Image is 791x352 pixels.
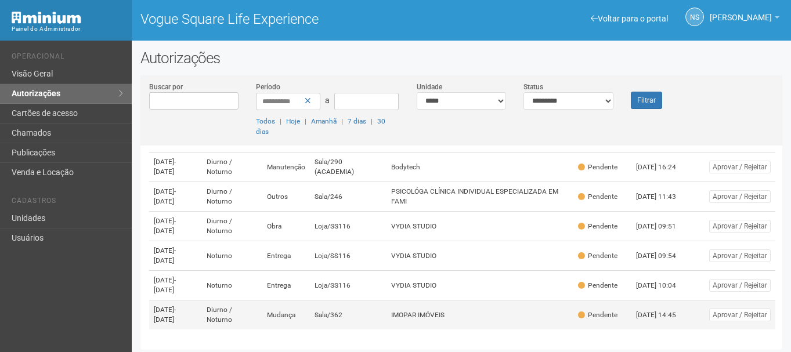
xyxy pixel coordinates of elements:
a: Todos [256,117,275,125]
td: VYDIA STUDIO [387,241,573,271]
button: Aprovar / Rejeitar [709,190,771,203]
td: [DATE] [149,271,201,300]
td: Noturno [202,241,263,271]
button: Aprovar / Rejeitar [709,279,771,292]
div: Pendente [578,251,617,261]
td: IMOPAR IMÓVEIS [387,300,573,330]
td: Diurno / Noturno [202,182,263,212]
a: NS [685,8,704,26]
td: Sala/246 [310,182,387,212]
h1: Vogue Square Life Experience [140,12,453,27]
h2: Autorizações [140,49,782,67]
div: Pendente [578,162,617,172]
div: Pendente [578,281,617,291]
td: Mudança [262,300,310,330]
td: Entrega [262,241,310,271]
div: Pendente [578,222,617,231]
td: Diurno / Noturno [202,300,263,330]
td: Loja/SS116 [310,241,387,271]
td: [DATE] [149,212,201,241]
span: | [280,117,281,125]
td: Noturno [202,271,263,300]
button: Filtrar [631,92,662,109]
div: Painel do Administrador [12,24,123,34]
label: Status [523,82,543,92]
a: Hoje [286,117,300,125]
td: [DATE] 10:04 [631,271,695,300]
td: Entrega [262,271,310,300]
label: Unidade [417,82,442,92]
div: Pendente [578,310,617,320]
div: Pendente [578,192,617,202]
a: Voltar para o portal [591,14,668,23]
a: 7 dias [348,117,366,125]
a: [PERSON_NAME] [710,14,779,24]
td: [DATE] [149,241,201,271]
label: Buscar por [149,82,183,92]
td: Diurno / Noturno [202,153,263,182]
li: Operacional [12,52,123,64]
button: Aprovar / Rejeitar [709,309,771,321]
td: [DATE] 11:43 [631,182,695,212]
td: Sala/290 (ACADEMIA) [310,153,387,182]
td: Manutenção [262,153,310,182]
span: | [341,117,343,125]
span: | [371,117,373,125]
td: PSICOLÓGA CLÍNICA INDIVIDUAL ESPECIALIZADA EM FAMI [387,182,573,212]
td: [DATE] 14:45 [631,300,695,330]
td: Obra [262,212,310,241]
td: [DATE] [149,300,201,330]
td: Loja/SS116 [310,212,387,241]
td: Sala/362 [310,300,387,330]
td: VYDIA STUDIO [387,212,573,241]
a: Amanhã [311,117,337,125]
td: [DATE] [149,153,201,182]
td: [DATE] 09:51 [631,212,695,241]
td: VYDIA STUDIO [387,271,573,300]
span: Nicolle Silva [710,2,772,22]
button: Aprovar / Rejeitar [709,220,771,233]
span: a [325,96,330,105]
td: Bodytech [387,153,573,182]
img: Minium [12,12,81,24]
td: [DATE] 09:54 [631,241,695,271]
td: [DATE] [149,182,201,212]
button: Aprovar / Rejeitar [709,161,771,173]
td: Outros [262,182,310,212]
button: Aprovar / Rejeitar [709,249,771,262]
span: | [305,117,306,125]
td: Diurno / Noturno [202,212,263,241]
label: Período [256,82,280,92]
td: [DATE] 16:24 [631,153,695,182]
li: Cadastros [12,197,123,209]
td: Loja/SS116 [310,271,387,300]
